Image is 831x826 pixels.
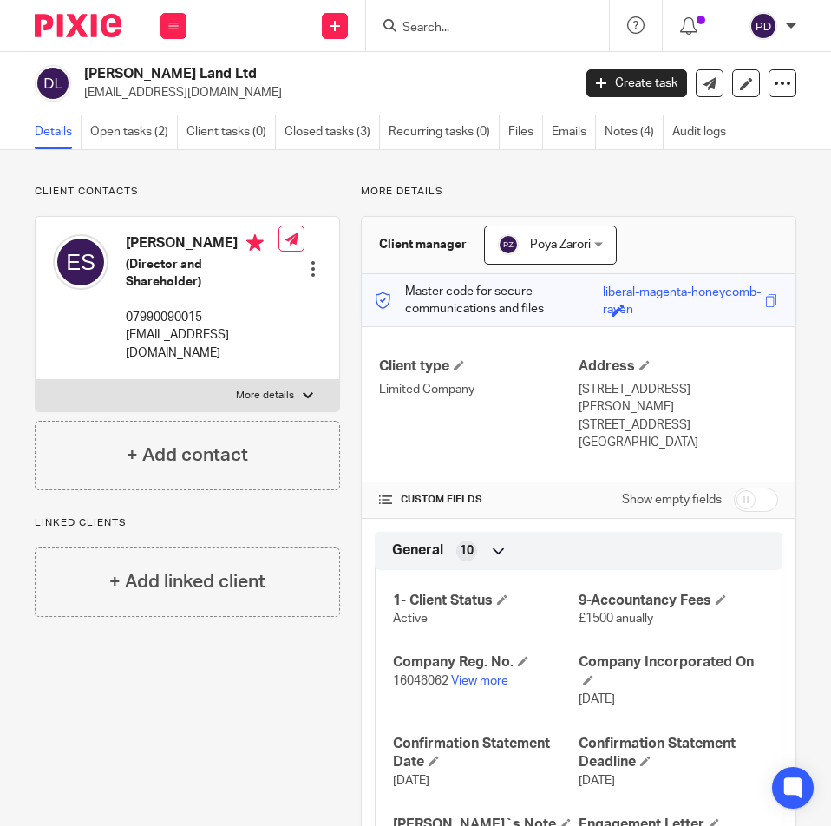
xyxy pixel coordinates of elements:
[35,14,121,37] img: Pixie
[393,592,579,610] h4: 1- Client Status
[530,239,591,251] span: Poya Zarori
[579,416,778,434] p: [STREET_ADDRESS]
[622,491,722,508] label: Show empty fields
[451,675,508,687] a: View more
[35,516,340,530] p: Linked clients
[126,256,278,292] h5: (Director and Shareholder)
[389,115,500,149] a: Recurring tasks (0)
[392,541,443,560] span: General
[579,357,778,376] h4: Address
[749,12,777,40] img: svg%3E
[236,389,294,403] p: More details
[393,675,448,687] span: 16046062
[90,115,178,149] a: Open tasks (2)
[361,185,796,199] p: More details
[579,653,764,691] h4: Company Incorporated On
[586,69,687,97] a: Create task
[379,236,467,253] h3: Client manager
[579,775,615,787] span: [DATE]
[379,381,579,398] p: Limited Company
[84,65,465,83] h2: [PERSON_NAME] Land Ltd
[35,115,82,149] a: Details
[498,234,519,255] img: svg%3E
[84,84,560,102] p: [EMAIL_ADDRESS][DOMAIN_NAME]
[605,115,664,149] a: Notes (4)
[460,542,474,560] span: 10
[579,735,764,772] h4: Confirmation Statement Deadline
[579,434,778,451] p: [GEOGRAPHIC_DATA]
[109,568,265,595] h4: + Add linked client
[401,21,557,36] input: Search
[603,284,761,304] div: liberal-magenta-honeycomb-raven
[379,357,579,376] h4: Client type
[285,115,380,149] a: Closed tasks (3)
[552,115,596,149] a: Emails
[35,185,340,199] p: Client contacts
[672,115,735,149] a: Audit logs
[508,115,543,149] a: Files
[186,115,276,149] a: Client tasks (0)
[393,613,428,625] span: Active
[393,775,429,787] span: [DATE]
[126,326,278,362] p: [EMAIL_ADDRESS][DOMAIN_NAME]
[579,613,653,625] span: £1500 anually
[35,65,71,102] img: svg%3E
[126,234,278,256] h4: [PERSON_NAME]
[127,442,248,469] h4: + Add contact
[53,234,108,290] img: svg%3E
[126,309,278,326] p: 07990090015
[379,493,579,507] h4: CUSTOM FIELDS
[579,381,778,416] p: [STREET_ADDRESS][PERSON_NAME]
[393,735,579,772] h4: Confirmation Statement Date
[579,592,764,610] h4: 9-Accountancy Fees
[375,283,603,318] p: Master code for secure communications and files
[246,234,264,252] i: Primary
[393,653,579,672] h4: Company Reg. No.
[579,693,615,705] span: [DATE]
